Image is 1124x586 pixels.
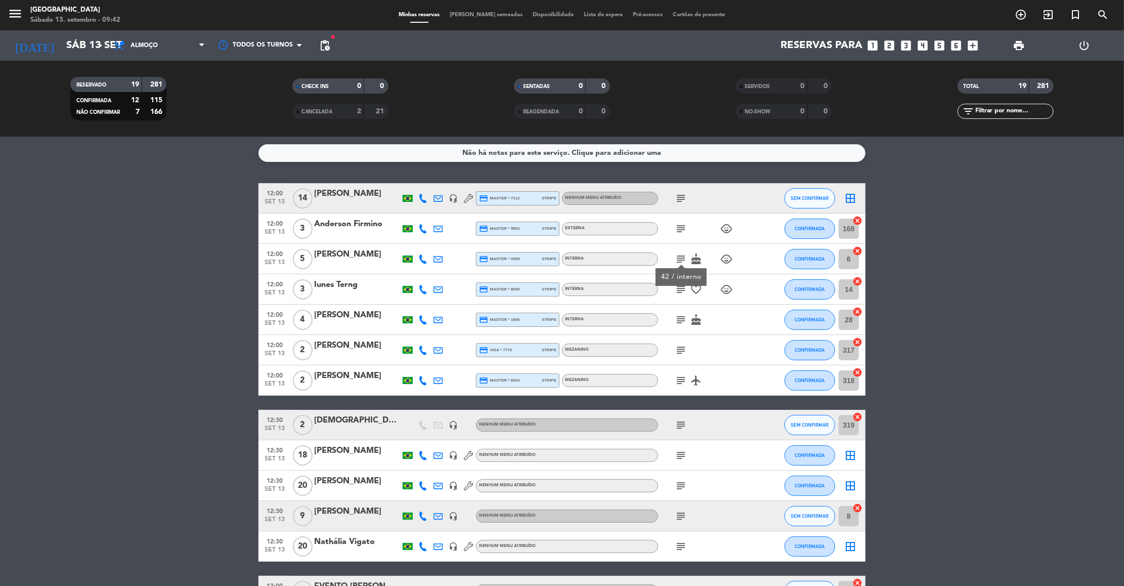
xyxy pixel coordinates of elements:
[293,445,313,466] span: 18
[785,310,835,330] button: CONFIRMADA
[262,247,287,259] span: 12:00
[785,340,835,360] button: CONFIRMADA
[542,225,556,232] span: stripe
[565,196,622,200] span: Nenhum menu atribuído
[479,453,536,457] span: Nenhum menu atribuído
[301,109,333,114] span: CANCELADA
[565,287,584,291] span: Interna
[785,476,835,496] button: CONFIRMADA
[314,444,400,457] div: [PERSON_NAME]
[262,381,287,392] span: set 13
[675,314,687,326] i: subject
[785,370,835,391] button: CONFIRMADA
[314,218,400,231] div: Anderson Firmino
[791,513,829,519] span: SEM CONFIRMAR
[262,229,287,240] span: set 13
[964,84,979,89] span: TOTAL
[675,223,687,235] i: subject
[262,547,287,558] span: set 13
[852,337,862,347] i: cancel
[262,516,287,528] span: set 13
[963,105,975,117] i: filter_list
[852,246,862,256] i: cancel
[479,194,520,203] span: master * 7112
[314,414,400,427] div: [DEMOGRAPHIC_DATA][PERSON_NAME]
[565,378,589,382] span: Mezanino
[293,188,313,208] span: 14
[293,536,313,557] span: 20
[795,543,825,549] span: CONFIRMADA
[314,248,400,261] div: [PERSON_NAME]
[795,226,825,231] span: CONFIRMADA
[933,39,946,52] i: looks_5
[844,449,856,462] i: border_all
[528,12,579,18] span: Disponibilidade
[293,476,313,496] span: 20
[690,314,702,326] i: cake
[675,480,687,492] i: subject
[479,514,536,518] span: Nenhum menu atribuído
[523,84,550,89] span: SENTADAS
[30,5,120,15] div: [GEOGRAPHIC_DATA]
[785,249,835,269] button: CONFIRMADA
[262,535,287,547] span: 12:30
[785,536,835,557] button: CONFIRMADA
[314,505,400,518] div: [PERSON_NAME]
[795,256,825,262] span: CONFIRMADA
[852,276,862,286] i: cancel
[293,310,313,330] span: 4
[479,285,520,294] span: master * 8050
[690,253,702,265] i: cake
[883,39,896,52] i: looks_two
[565,348,589,352] span: Mezanino
[330,34,336,40] span: fiber_manual_record
[795,483,825,488] span: CONFIRMADA
[293,219,313,239] span: 3
[314,369,400,383] div: [PERSON_NAME]
[785,415,835,435] button: SEM CONFIRMAR
[791,422,829,428] span: SEM CONFIRMAR
[479,346,488,355] i: credit_card
[262,308,287,320] span: 12:00
[785,279,835,300] button: CONFIRMADA
[293,249,313,269] span: 5
[262,259,287,271] span: set 13
[579,12,628,18] span: Lista de espera
[579,108,583,115] strong: 0
[479,194,488,203] i: credit_card
[479,376,488,385] i: credit_card
[293,370,313,391] span: 2
[795,378,825,383] span: CONFIRMADA
[262,320,287,331] span: set 13
[917,39,930,52] i: looks_4
[262,289,287,301] span: set 13
[565,226,585,230] span: Externa
[380,82,386,90] strong: 0
[675,374,687,387] i: subject
[449,542,458,551] i: headset_mic
[479,315,520,324] span: master * 1806
[131,97,139,104] strong: 12
[449,512,458,521] i: headset_mic
[314,535,400,549] div: Nathália Vigato
[801,82,805,90] strong: 0
[795,452,825,458] span: CONFIRMADA
[262,339,287,350] span: 12:00
[795,347,825,353] span: CONFIRMADA
[565,257,584,261] span: Interna
[785,445,835,466] button: CONFIRMADA
[824,108,830,115] strong: 0
[293,506,313,526] span: 9
[690,283,702,296] i: favorite_border
[314,309,400,322] div: [PERSON_NAME]
[394,12,445,18] span: Minhas reservas
[314,278,400,291] div: Iunes Terng
[479,544,536,548] span: Nenhum menu atribuído
[900,39,913,52] i: looks_3
[1069,9,1082,21] i: turned_in_not
[602,108,608,115] strong: 0
[314,475,400,488] div: [PERSON_NAME]
[293,340,313,360] span: 2
[675,344,687,356] i: subject
[781,39,863,52] span: Reservas para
